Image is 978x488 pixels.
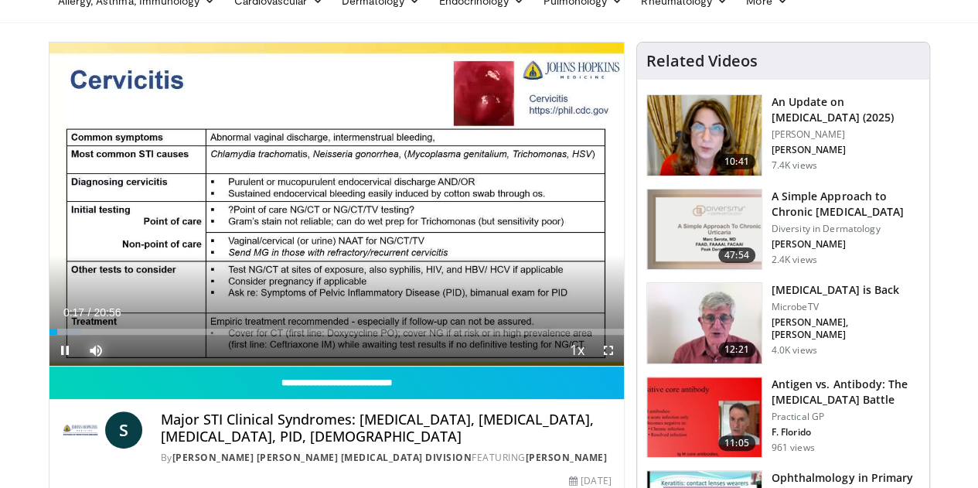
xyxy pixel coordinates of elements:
p: 2.4K views [772,254,817,266]
video-js: Video Player [49,43,624,367]
h3: A Simple Approach to Chronic [MEDICAL_DATA] [772,189,920,220]
a: S [105,411,142,449]
button: Fullscreen [593,335,624,366]
a: [PERSON_NAME] [PERSON_NAME] [MEDICAL_DATA] Division [172,451,472,464]
a: 11:05 Antigen vs. Antibody: The [MEDICAL_DATA] Battle Practical GP F. Florido 961 views [646,377,920,459]
a: 10:41 An Update on [MEDICAL_DATA] (2025) [PERSON_NAME] [PERSON_NAME] 7.4K views [646,94,920,176]
p: F. Florido [772,426,920,439]
span: / [88,306,91,319]
p: [PERSON_NAME] [772,238,920,251]
p: Practical GP [772,411,920,423]
span: 20:56 [94,306,121,319]
img: 48af3e72-e66e-47da-b79f-f02e7cc46b9b.png.150x105_q85_crop-smart_upscale.png [647,95,762,176]
h4: Related Videos [646,52,758,70]
p: Diversity in Dermatology [772,223,920,235]
a: [PERSON_NAME] [526,451,608,464]
a: 47:54 A Simple Approach to Chronic [MEDICAL_DATA] Diversity in Dermatology [PERSON_NAME] 2.4K views [646,189,920,271]
div: Progress Bar [49,329,624,335]
p: [PERSON_NAME], [PERSON_NAME] [772,316,920,341]
h3: [MEDICAL_DATA] is Back [772,282,920,298]
p: [PERSON_NAME] [772,128,920,141]
p: MicrobeTV [772,301,920,313]
img: 537ec807-323d-43b7-9fe0-bad00a6af604.150x105_q85_crop-smart_upscale.jpg [647,283,762,363]
img: dc941aa0-c6d2-40bd-ba0f-da81891a6313.png.150x105_q85_crop-smart_upscale.png [647,189,762,270]
span: 47:54 [718,247,755,263]
p: [PERSON_NAME] [772,144,920,156]
p: 4.0K views [772,344,817,357]
button: Pause [49,335,80,366]
img: Johns Hopkins Infectious Diseases Division [62,411,99,449]
div: By FEATURING [161,451,612,465]
h3: An Update on [MEDICAL_DATA] (2025) [772,94,920,125]
button: Playback Rate [562,335,593,366]
h3: Antigen vs. Antibody: The [MEDICAL_DATA] Battle [772,377,920,408]
p: 7.4K views [772,159,817,172]
img: 7472b800-47d2-44da-b92c-526da50404a8.150x105_q85_crop-smart_upscale.jpg [647,377,762,458]
span: 11:05 [718,435,755,451]
div: [DATE] [569,474,611,488]
a: 12:21 [MEDICAL_DATA] is Back MicrobeTV [PERSON_NAME], [PERSON_NAME] 4.0K views [646,282,920,364]
button: Mute [80,335,111,366]
h4: Major STI Clinical Syndromes: [MEDICAL_DATA], [MEDICAL_DATA], [MEDICAL_DATA], PID, [DEMOGRAPHIC_D... [161,411,612,445]
p: 961 views [772,442,815,454]
span: 10:41 [718,154,755,169]
span: 12:21 [718,342,755,357]
span: 0:17 [63,306,84,319]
